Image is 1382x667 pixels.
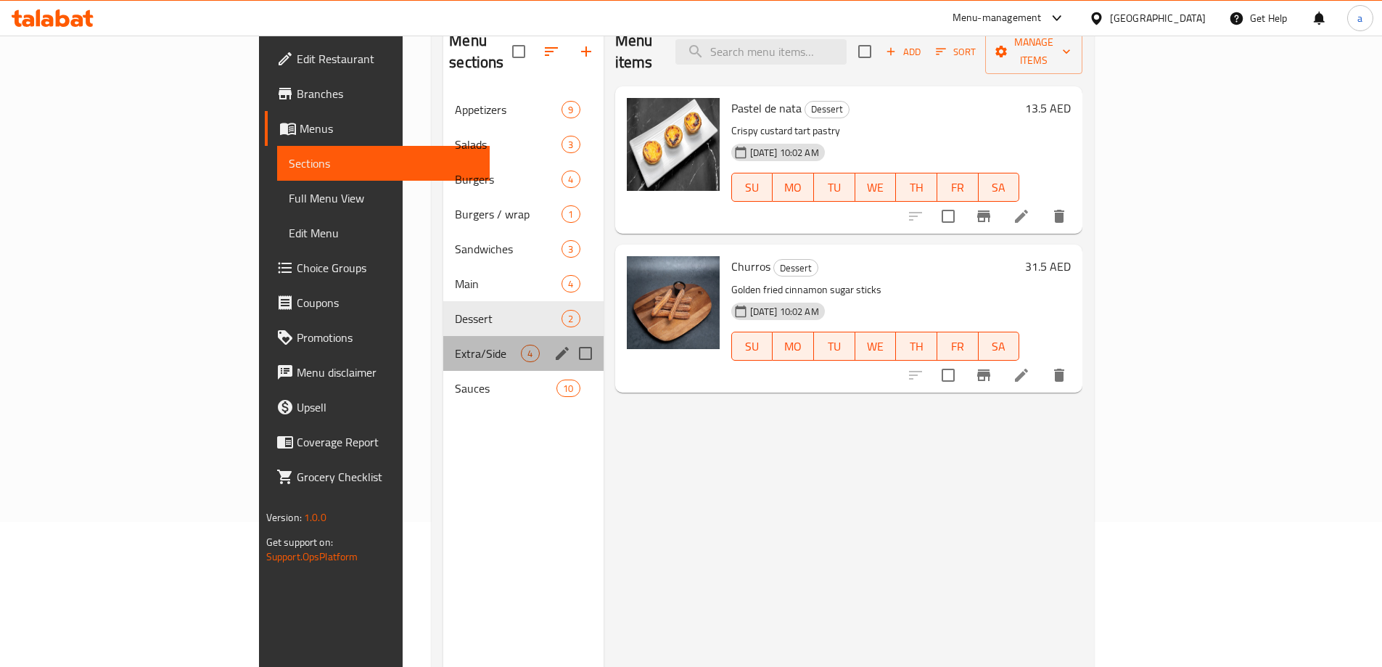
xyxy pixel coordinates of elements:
[265,111,490,146] a: Menus
[562,205,580,223] div: items
[455,101,562,118] div: Appetizers
[265,285,490,320] a: Coupons
[265,459,490,494] a: Grocery Checklist
[297,468,478,486] span: Grocery Checklist
[562,277,579,291] span: 4
[266,533,333,552] span: Get support on:
[984,177,1014,198] span: SA
[289,189,478,207] span: Full Menu View
[861,177,891,198] span: WE
[551,343,573,364] button: edit
[289,224,478,242] span: Edit Menu
[902,177,931,198] span: TH
[277,146,490,181] a: Sections
[880,41,926,63] span: Add item
[861,336,891,357] span: WE
[937,332,979,361] button: FR
[773,259,818,277] div: Dessert
[820,177,850,198] span: TU
[814,173,855,202] button: TU
[1110,10,1206,26] div: [GEOGRAPHIC_DATA]
[562,136,580,153] div: items
[562,103,579,117] span: 9
[936,44,976,60] span: Sort
[902,336,931,357] span: TH
[1042,358,1077,393] button: delete
[805,101,849,118] span: Dessert
[289,155,478,172] span: Sections
[933,201,963,232] span: Select to update
[443,232,603,266] div: Sandwiches3
[731,332,773,361] button: SU
[985,29,1082,74] button: Manage items
[443,197,603,232] div: Burgers / wrap1
[778,177,808,198] span: MO
[521,345,539,362] div: items
[744,146,825,160] span: [DATE] 10:02 AM
[855,332,897,361] button: WE
[731,281,1020,299] p: Golden fried cinnamon sugar sticks
[455,240,562,258] span: Sandwiches
[1013,367,1030,384] a: Edit menu item
[880,41,926,63] button: Add
[534,34,569,69] span: Sort sections
[675,39,847,65] input: search
[562,171,580,188] div: items
[557,382,579,396] span: 10
[805,101,850,118] div: Dessert
[774,260,818,277] span: Dessert
[953,9,1042,27] div: Menu-management
[731,255,770,277] span: Churros
[627,256,720,349] img: Churros
[943,177,973,198] span: FR
[984,336,1014,357] span: SA
[265,250,490,285] a: Choice Groups
[443,371,603,406] div: Sauces10
[297,329,478,346] span: Promotions
[738,177,768,198] span: SU
[896,173,937,202] button: TH
[297,433,478,451] span: Coverage Report
[455,380,556,397] span: Sauces
[265,425,490,459] a: Coverage Report
[443,162,603,197] div: Burgers4
[297,50,478,67] span: Edit Restaurant
[443,86,603,412] nav: Menu sections
[926,41,985,63] span: Sort items
[615,30,659,73] h2: Menu items
[443,336,603,371] div: Extra/Side4edit
[562,173,579,187] span: 4
[997,33,1071,70] span: Manage items
[979,173,1020,202] button: SA
[937,173,979,202] button: FR
[455,310,562,327] span: Dessert
[443,266,603,301] div: Main4
[569,34,604,69] button: Add section
[966,199,1001,234] button: Branch-specific-item
[297,398,478,416] span: Upsell
[731,97,802,119] span: Pastel de nata
[562,312,579,326] span: 2
[265,320,490,355] a: Promotions
[744,305,825,319] span: [DATE] 10:02 AM
[1025,256,1071,277] h6: 31.5 AED
[304,508,326,527] span: 1.0.0
[443,301,603,336] div: Dessert2
[297,364,478,381] span: Menu disclaimer
[455,275,562,292] span: Main
[277,181,490,216] a: Full Menu View
[265,355,490,390] a: Menu disclaimer
[820,336,850,357] span: TU
[443,127,603,162] div: Salads3
[265,390,490,425] a: Upsell
[455,345,521,362] span: Extra/Side
[503,36,534,67] span: Select all sections
[884,44,923,60] span: Add
[855,173,897,202] button: WE
[562,101,580,118] div: items
[627,98,720,191] img: Pastel de nata
[443,92,603,127] div: Appetizers9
